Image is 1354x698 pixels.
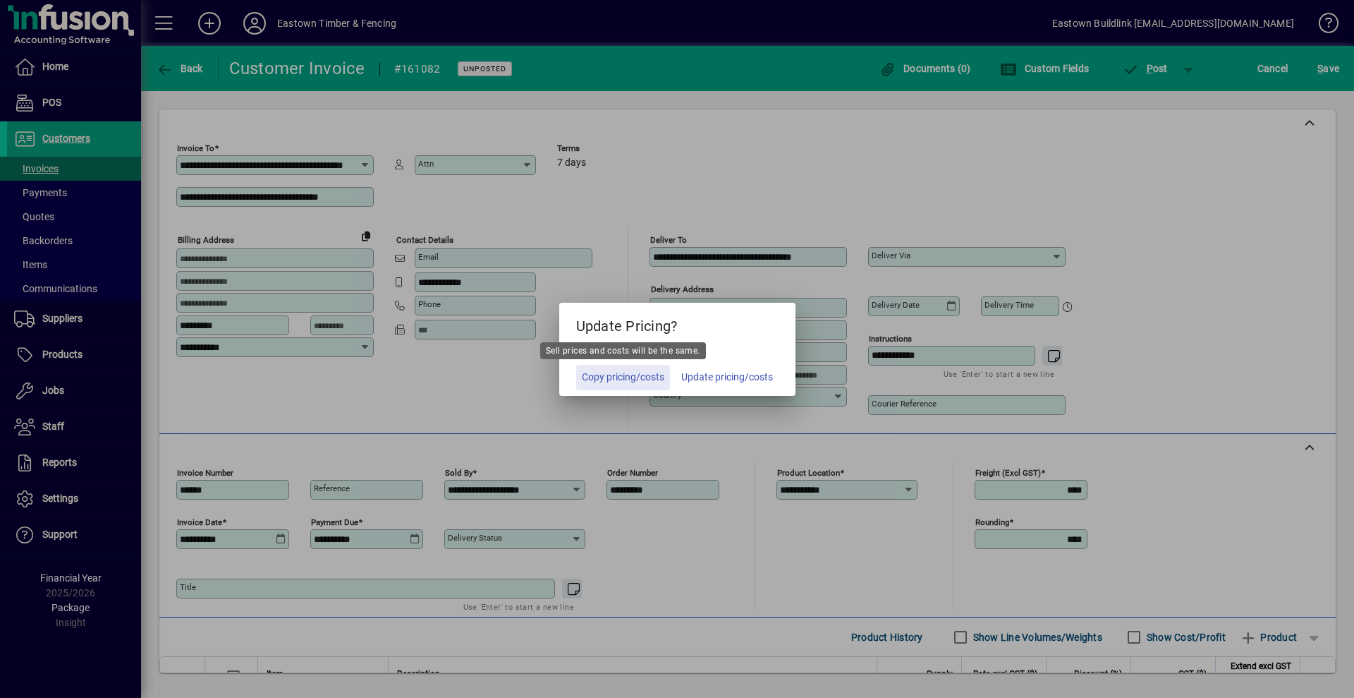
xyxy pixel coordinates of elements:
button: Copy pricing/costs [576,365,670,390]
span: Copy pricing/costs [582,370,664,385]
h5: Update Pricing? [559,303,795,344]
span: Update pricing/costs [681,370,773,385]
button: Update pricing/costs [676,365,779,390]
div: Sell prices and costs will be the same. [540,342,706,359]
